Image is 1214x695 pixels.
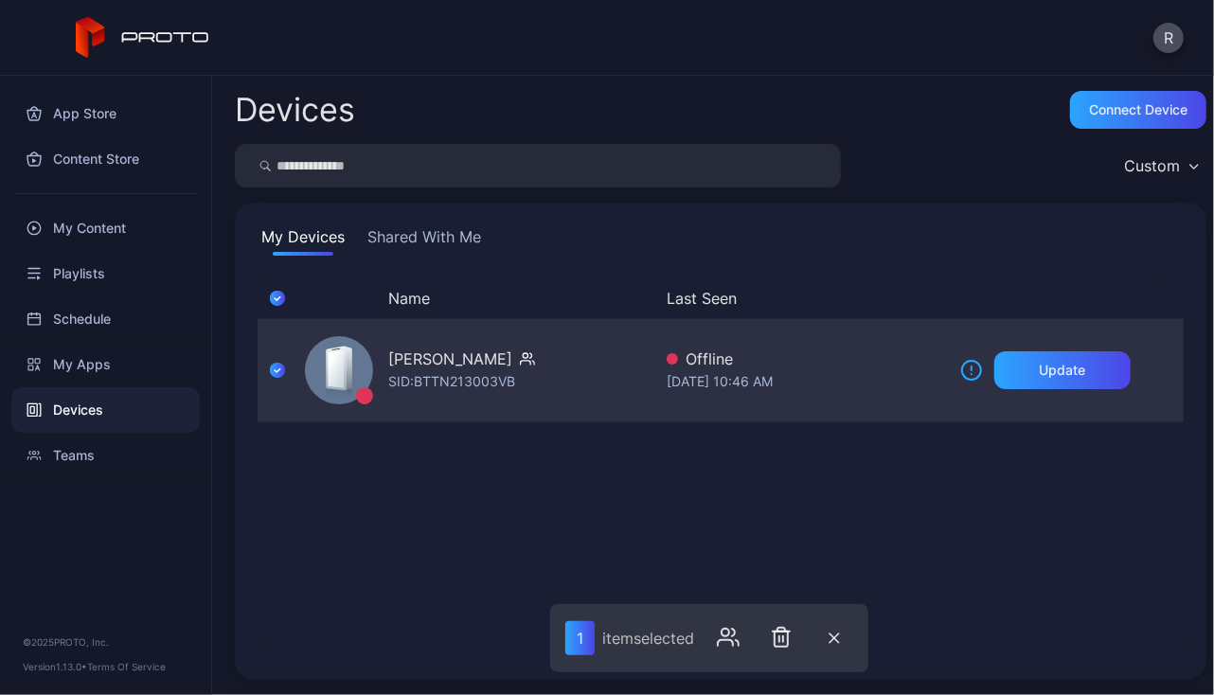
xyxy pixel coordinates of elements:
button: Update [994,351,1131,389]
button: Custom [1115,144,1206,187]
h2: Devices [235,93,355,127]
div: 1 [565,621,595,655]
a: Terms Of Service [87,661,166,672]
a: My Content [11,205,200,251]
div: Update [1040,363,1086,378]
button: Shared With Me [364,225,485,256]
a: Content Store [11,136,200,182]
button: My Devices [258,225,348,256]
div: © 2025 PROTO, Inc. [23,634,188,650]
a: My Apps [11,342,200,387]
div: SID: BTTN213003VB [388,370,515,393]
button: R [1153,23,1184,53]
div: Custom [1124,156,1180,175]
a: Playlists [11,251,200,296]
button: Connect device [1070,91,1206,129]
div: [DATE] 10:46 AM [667,370,945,393]
a: Teams [11,433,200,478]
a: Schedule [11,296,200,342]
span: Version 1.13.0 • [23,661,87,672]
a: App Store [11,91,200,136]
div: Options [1146,287,1184,310]
div: item selected [602,629,694,648]
button: Name [388,287,430,310]
div: [PERSON_NAME] [388,347,512,370]
button: Last Seen [667,287,937,310]
div: Offline [667,347,945,370]
div: Update Device [953,287,1123,310]
a: Devices [11,387,200,433]
div: Connect device [1089,102,1187,117]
